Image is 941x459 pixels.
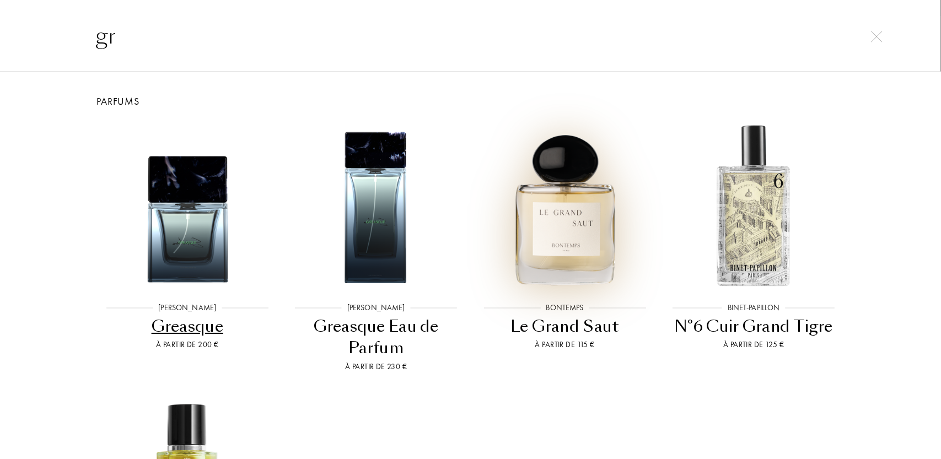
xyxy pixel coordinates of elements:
[291,121,461,290] img: Greasque Eau de Parfum
[471,109,660,386] a: Le Grand SautBontempsLe Grand SautÀ partir de 115 €
[98,316,278,337] div: Greasque
[659,109,848,386] a: N°6 Cuir Grand TigreBinet-PapillonN°6 Cuir Grand TigreÀ partir de 125 €
[664,339,844,350] div: À partir de 125 €
[722,303,786,314] div: Binet-Papillon
[153,303,222,314] div: [PERSON_NAME]
[103,121,272,290] img: Greasque
[669,121,838,290] img: N°6 Cuir Grand Tigre
[871,31,883,42] img: cross.svg
[98,339,278,350] div: À partir de 200 €
[342,303,411,314] div: [PERSON_NAME]
[475,316,655,337] div: Le Grand Saut
[480,121,650,290] img: Le Grand Saut
[286,316,466,359] div: Greasque Eau de Parfum
[286,361,466,372] div: À partir de 230 €
[74,19,868,52] input: Rechercher
[85,94,857,109] div: Parfums
[475,339,655,350] div: À partir de 115 €
[282,109,471,386] a: Greasque Eau de Parfum[PERSON_NAME]Greasque Eau de ParfumÀ partir de 230 €
[93,109,282,386] a: Greasque[PERSON_NAME]GreasqueÀ partir de 200 €
[664,316,844,337] div: N°6 Cuir Grand Tigre
[541,303,589,314] div: Bontemps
